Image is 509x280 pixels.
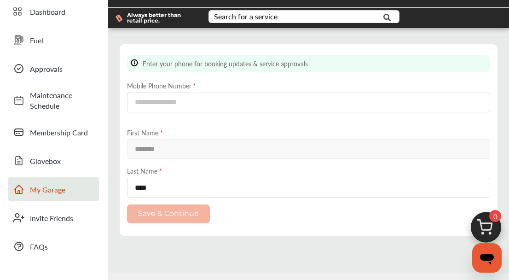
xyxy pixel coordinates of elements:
[8,85,99,116] a: Maintenance Schedule
[30,35,94,46] span: Fuel
[8,177,99,201] a: My Garage
[214,13,278,20] div: Search for a service
[131,59,138,67] img: info-Icon.6181e609.svg
[472,243,502,273] iframe: Button to launch messaging window
[127,81,490,90] label: Mobile Phone Number
[30,64,94,74] span: Approvals
[30,90,94,111] span: Maintenance Schedule
[8,149,99,173] a: Glovebox
[127,12,194,23] span: Always better than retail price.
[8,206,99,230] a: Invite Friends
[30,6,94,17] span: Dashboard
[8,57,99,81] a: Approvals
[8,28,99,52] a: Fuel
[489,210,501,222] span: 0
[116,14,122,22] img: dollor_label_vector.a70140d1.svg
[30,184,94,195] span: My Garage
[127,55,490,72] div: Enter your phone for booking updates & service approvals
[30,213,94,223] span: Invite Friends
[30,127,94,138] span: Membership Card
[464,208,508,252] img: cart_icon.3d0951e8.svg
[8,120,99,144] a: Membership Card
[30,241,94,252] span: FAQs
[127,166,490,175] label: Last Name
[30,156,94,166] span: Glovebox
[127,128,490,137] label: First Name
[8,234,99,258] a: FAQs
